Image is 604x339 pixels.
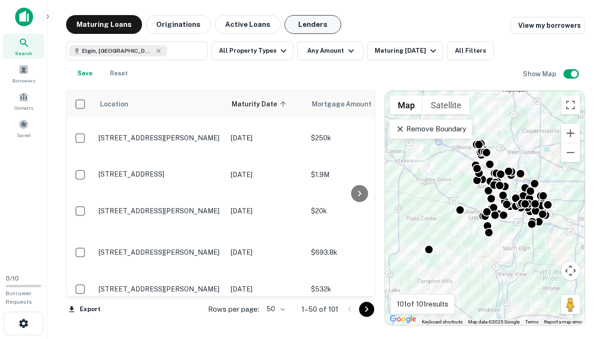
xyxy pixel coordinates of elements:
div: 0 0 [385,91,585,325]
p: $693.8k [311,247,405,258]
button: Toggle fullscreen view [561,96,580,114]
button: Originations [146,15,211,34]
button: Reset [104,64,134,83]
button: Active Loans [215,15,281,34]
span: Location [100,98,128,110]
button: Save your search to get updates of matches that match your search criteria. [70,64,100,83]
p: [DATE] [231,133,302,143]
button: All Filters [447,41,494,60]
a: Terms (opens in new tab) [525,319,538,324]
button: Export [66,302,103,316]
p: Rows per page: [208,304,259,315]
a: Saved [3,115,44,141]
span: Search [15,49,32,57]
button: Any Amount [297,41,363,60]
p: $250k [311,133,405,143]
img: capitalize-icon.png [15,8,33,26]
button: Go to next page [359,302,374,317]
button: Lenders [285,15,341,34]
iframe: Chat Widget [557,264,604,309]
button: Keyboard shortcuts [422,319,462,325]
span: Borrower Requests [6,290,32,305]
th: Location [94,91,226,117]
a: Report a map error [544,319,582,324]
th: Mortgage Amount [306,91,410,117]
p: [DATE] [231,247,302,258]
p: [STREET_ADDRESS][PERSON_NAME] [99,207,221,215]
p: $1.9M [311,169,405,180]
button: Zoom in [561,124,580,143]
button: Show satellite imagery [423,96,470,114]
p: 1–50 of 101 [302,304,338,315]
p: [STREET_ADDRESS][PERSON_NAME] [99,134,221,142]
p: [DATE] [231,206,302,216]
p: $20k [311,206,405,216]
span: Maturity Date [232,98,289,110]
th: Maturity Date [226,91,306,117]
a: Search [3,33,44,59]
p: [STREET_ADDRESS][PERSON_NAME] [99,285,221,293]
div: Maturing [DATE] [375,45,439,56]
a: Contacts [3,88,44,113]
span: Contacts [14,104,33,112]
span: Borrowers [12,77,35,84]
button: Show street map [390,96,423,114]
span: Map data ©2025 Google [468,319,520,324]
p: [STREET_ADDRESS][PERSON_NAME] [99,248,221,257]
p: [DATE] [231,284,302,294]
p: $532k [311,284,405,294]
p: [STREET_ADDRESS] [99,170,221,178]
span: Saved [17,131,31,139]
h6: Show Map [523,69,558,79]
button: Zoom out [561,143,580,162]
button: Map camera controls [561,261,580,280]
button: All Property Types [211,41,294,60]
div: 50 [263,302,286,316]
span: Mortgage Amount [312,98,384,110]
p: Remove Boundary [395,123,466,135]
a: Open this area in Google Maps (opens a new window) [387,313,419,325]
span: Elgin, [GEOGRAPHIC_DATA], [GEOGRAPHIC_DATA] [82,47,153,55]
p: 101 of 101 results [397,299,448,310]
button: Maturing Loans [66,15,142,34]
span: 0 / 10 [6,275,19,282]
button: Maturing [DATE] [367,41,443,60]
a: Borrowers [3,61,44,86]
img: Google [387,313,419,325]
p: [DATE] [231,169,302,180]
a: View my borrowers [511,17,585,34]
